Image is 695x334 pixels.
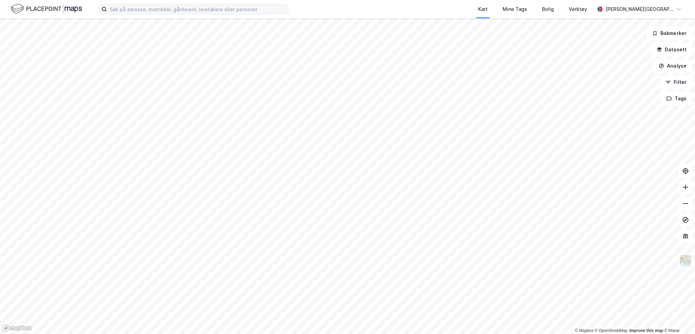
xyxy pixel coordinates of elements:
[605,5,673,13] div: [PERSON_NAME][GEOGRAPHIC_DATA]
[575,328,594,333] a: Mapbox
[630,328,663,333] a: Improve this map
[646,27,692,40] button: Bokmerker
[661,301,695,334] div: Kontrollprogram for chat
[569,5,587,13] div: Verktøy
[542,5,554,13] div: Bolig
[107,4,288,14] input: Søk på adresse, matrikkel, gårdeiere, leietakere eller personer
[653,59,692,73] button: Analyse
[503,5,527,13] div: Mine Tags
[478,5,488,13] div: Kart
[11,3,82,15] img: logo.f888ab2527a4732fd821a326f86c7f29.svg
[2,324,32,332] a: Mapbox homepage
[651,43,692,56] button: Datasett
[595,328,628,333] a: OpenStreetMap
[679,254,692,267] img: Z
[661,92,692,105] button: Tags
[661,301,695,334] iframe: Chat Widget
[660,75,692,89] button: Filter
